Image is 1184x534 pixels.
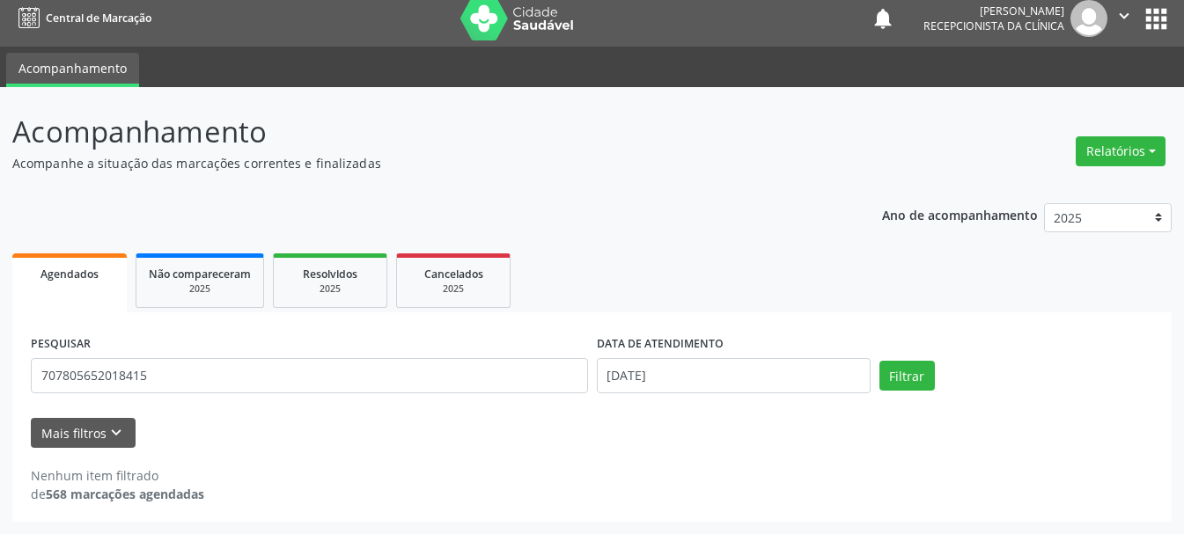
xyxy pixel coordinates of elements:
[12,154,824,172] p: Acompanhe a situação das marcações correntes e finalizadas
[303,267,357,282] span: Resolvidos
[46,486,204,502] strong: 568 marcações agendadas
[923,4,1064,18] div: [PERSON_NAME]
[879,361,935,391] button: Filtrar
[923,18,1064,33] span: Recepcionista da clínica
[871,6,895,31] button: notifications
[31,418,136,449] button: Mais filtroskeyboard_arrow_down
[597,331,724,358] label: DATA DE ATENDIMENTO
[40,267,99,282] span: Agendados
[31,358,588,393] input: Nome, CNS
[1114,6,1134,26] i: 
[597,358,871,393] input: Selecione um intervalo
[424,267,483,282] span: Cancelados
[149,267,251,282] span: Não compareceram
[1076,136,1166,166] button: Relatórios
[31,466,204,485] div: Nenhum item filtrado
[1141,4,1172,34] button: apps
[31,331,91,358] label: PESQUISAR
[6,53,139,87] a: Acompanhamento
[409,282,497,296] div: 2025
[46,11,151,26] span: Central de Marcação
[12,4,151,33] a: Central de Marcação
[882,203,1038,225] p: Ano de acompanhamento
[149,282,251,296] div: 2025
[12,110,824,154] p: Acompanhamento
[286,282,374,296] div: 2025
[107,423,126,443] i: keyboard_arrow_down
[31,485,204,503] div: de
